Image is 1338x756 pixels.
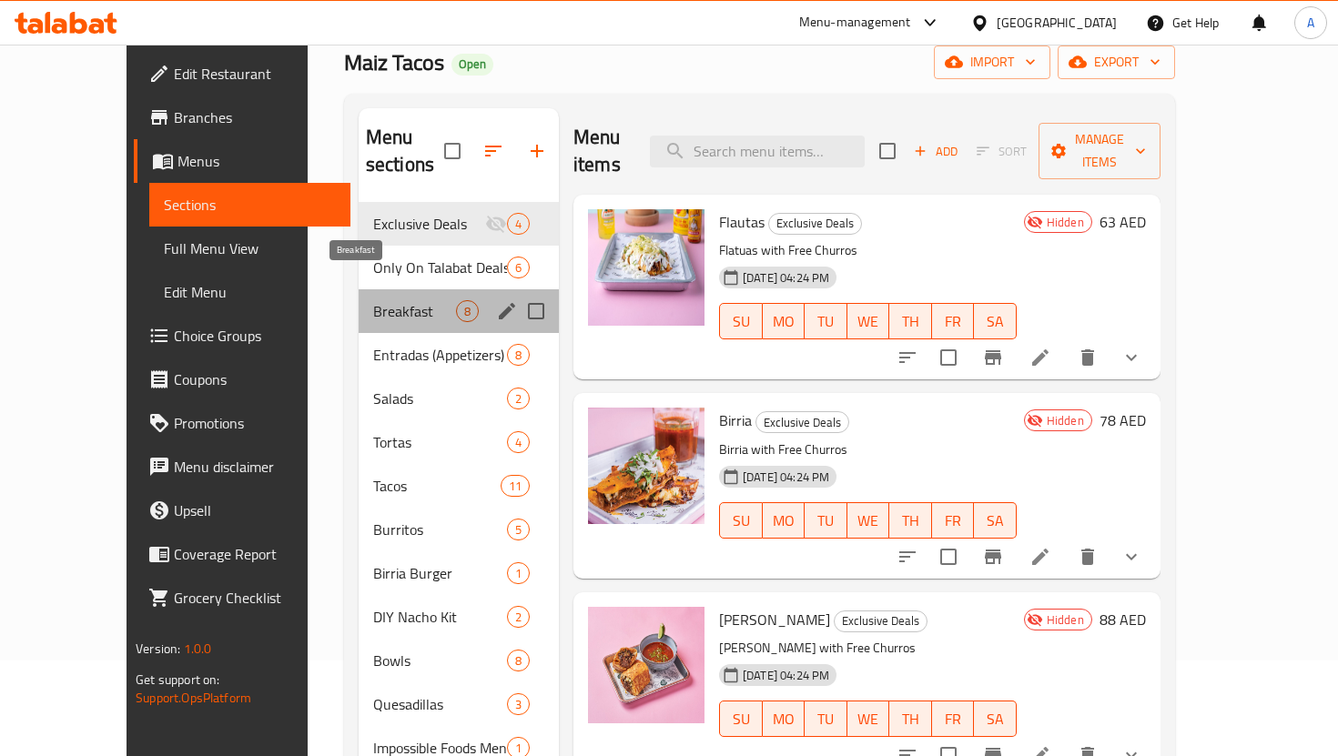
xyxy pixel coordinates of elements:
button: FR [932,303,975,339]
span: SU [727,706,755,732]
svg: Inactive section [485,213,507,235]
span: Entradas (Appetizers) [373,344,507,366]
span: Upsell [174,499,335,521]
button: show more [1110,535,1153,579]
a: Grocery Checklist [134,576,350,620]
span: Only On Talabat Deals [373,257,507,278]
div: Birria Burger1 [359,551,559,595]
a: Edit Restaurant [134,52,350,96]
button: TU [805,701,847,737]
button: WE [847,502,890,539]
button: FR [932,701,975,737]
a: Edit menu item [1029,347,1051,368]
span: TH [897,308,925,335]
a: Branches [134,96,350,139]
img: Birria [588,408,704,524]
span: Exclusive Deals [756,412,848,433]
span: Menus [177,150,335,172]
button: Add section [515,129,559,173]
span: 2 [508,609,529,626]
button: import [934,45,1050,79]
span: Tortas [373,431,507,453]
div: items [507,344,530,366]
div: Exclusive Deals [834,610,927,632]
a: Edit menu item [1029,546,1051,568]
span: Add item [907,137,965,166]
span: 2 [508,390,529,408]
div: Exclusive Deals [373,213,485,235]
button: delete [1066,336,1110,379]
button: SA [974,502,1017,539]
a: Upsell [134,489,350,532]
span: Birria [719,407,752,434]
div: Salads2 [359,377,559,420]
div: Bowls [373,650,507,671]
div: Tortas4 [359,420,559,464]
a: Menu disclaimer [134,445,350,489]
span: SU [727,508,755,534]
span: 8 [508,652,529,670]
button: sort-choices [886,336,929,379]
a: Coupons [134,358,350,401]
span: SA [981,706,1009,732]
span: Get support on: [136,668,219,691]
input: search [650,136,865,167]
div: items [507,562,530,584]
button: MO [763,502,806,539]
a: Full Menu View [149,227,350,270]
span: Promotions [174,412,335,434]
span: DIY Nacho Kit [373,606,507,628]
span: 8 [457,303,478,320]
span: Open [451,56,493,72]
div: Exclusive Deals [768,213,862,235]
div: Bowls8 [359,639,559,682]
div: Birria Burger [373,562,507,584]
span: Hidden [1039,214,1091,231]
span: import [948,51,1036,74]
p: Flatuas with Free Churros [719,239,1017,262]
span: Exclusive Deals [769,213,861,234]
span: Exclusive Deals [835,610,927,631]
span: TU [812,308,840,335]
img: Birria Burrito [588,607,704,723]
h6: 78 AED [1100,408,1146,433]
span: 4 [508,216,529,233]
span: Choice Groups [174,325,335,347]
button: TH [889,303,932,339]
span: [DATE] 04:24 PM [735,469,836,486]
div: items [501,475,530,497]
span: 5 [508,521,529,539]
span: Edit Restaurant [174,63,335,85]
div: Burritos [373,519,507,540]
span: Breakfast [373,300,456,322]
img: Flautas [588,209,704,326]
span: WE [855,508,883,534]
button: SU [719,502,762,539]
div: Entradas (Appetizers)8 [359,333,559,377]
button: MO [763,303,806,339]
h6: 63 AED [1100,209,1146,235]
span: 1.0.0 [184,637,212,660]
button: SA [974,701,1017,737]
span: Version: [136,637,180,660]
span: Grocery Checklist [174,587,335,609]
button: WE [847,303,890,339]
div: [GEOGRAPHIC_DATA] [997,13,1117,33]
button: Branch-specific-item [971,535,1015,579]
p: Birria with Free Churros [719,438,1017,461]
span: TH [897,508,925,534]
span: WE [855,706,883,732]
div: items [507,693,530,715]
a: Promotions [134,401,350,445]
a: Choice Groups [134,314,350,358]
span: Quesadillas [373,693,507,715]
span: SU [727,308,755,335]
button: Manage items [1039,123,1161,179]
div: DIY Nacho Kit2 [359,595,559,639]
span: Edit Menu [164,281,335,303]
span: Select section [868,132,907,170]
button: SA [974,303,1017,339]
